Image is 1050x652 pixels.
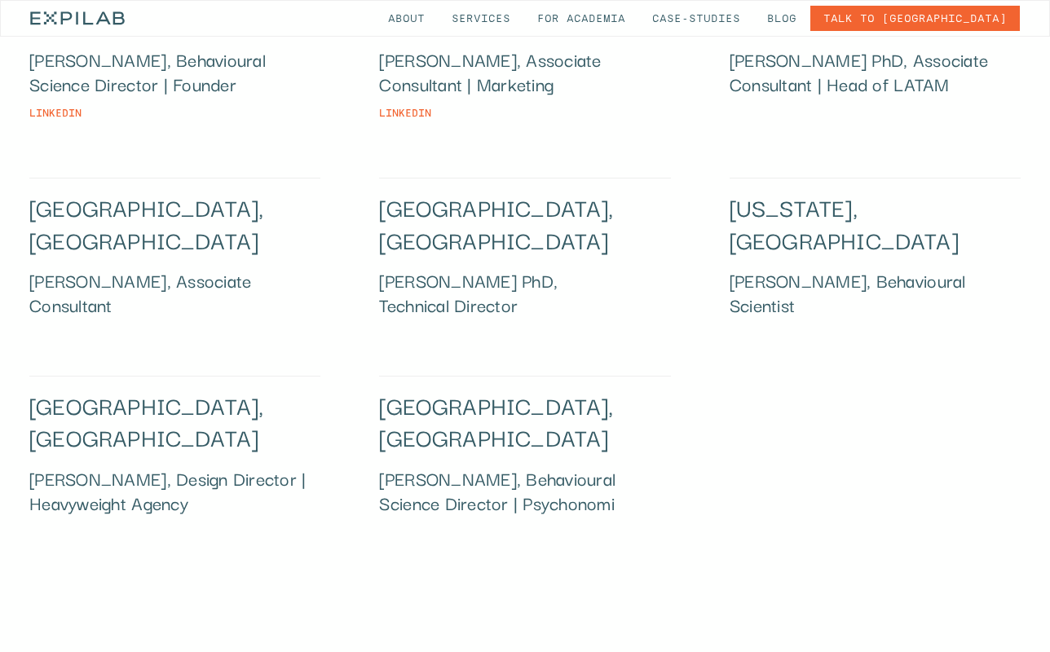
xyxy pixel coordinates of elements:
[754,6,810,31] a: Blog
[29,108,82,119] a: Linkedin
[379,390,670,453] h2: [GEOGRAPHIC_DATA], [GEOGRAPHIC_DATA]
[29,465,320,515] div: [PERSON_NAME], Design Director | Heavyweight Agency
[379,108,431,119] a: Linkedin
[639,6,753,31] a: Case-studies
[730,192,1021,255] h2: [US_STATE], [GEOGRAPHIC_DATA]
[29,390,320,453] h2: [GEOGRAPHIC_DATA], [GEOGRAPHIC_DATA]
[375,6,438,31] a: About
[379,267,670,317] div: [PERSON_NAME] PhD, Technical Director
[439,6,523,31] a: Services
[30,1,125,36] a: home
[524,6,638,31] a: for Academia
[730,46,1021,96] div: [PERSON_NAME] PhD, Associate Consultant | Head of LATAM
[379,192,670,255] h2: [GEOGRAPHIC_DATA], [GEOGRAPHIC_DATA]
[810,6,1020,31] a: Talk to [GEOGRAPHIC_DATA]
[29,46,320,96] div: [PERSON_NAME], Behavioural Science Director | Founder
[379,46,670,96] div: [PERSON_NAME], Associate Consultant | Marketing
[29,267,320,317] div: [PERSON_NAME], Associate Consultant
[379,465,670,515] div: [PERSON_NAME], Behavioural Science Director | Psychonomi
[730,267,1021,317] div: [PERSON_NAME], Behavioural Scientist
[29,192,320,255] h2: [GEOGRAPHIC_DATA], [GEOGRAPHIC_DATA]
